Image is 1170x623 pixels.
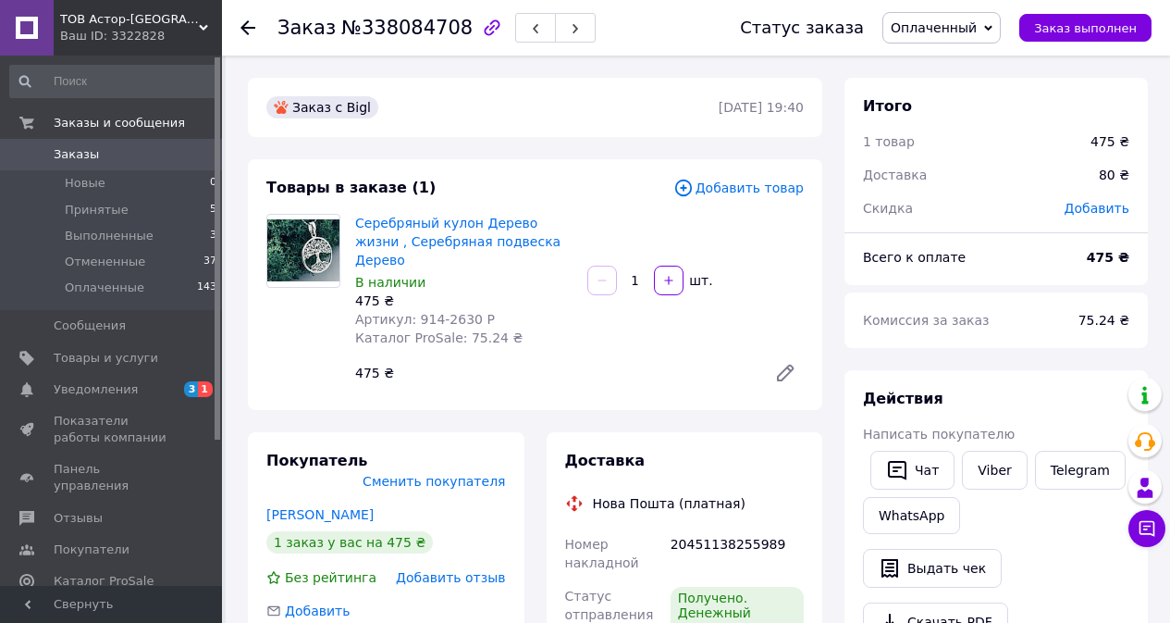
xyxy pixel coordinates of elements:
[863,134,915,149] span: 1 товар
[891,20,977,35] span: Оплаченный
[863,250,966,265] span: Всего к оплате
[767,355,804,392] a: Редактировать
[1019,14,1152,42] button: Заказ выполнен
[1035,451,1126,490] a: Telegram
[210,228,216,244] span: 3
[266,507,374,522] a: [PERSON_NAME]
[267,219,339,281] img: Серебряный кулон Дерево жизни , Серебряная подвеска Дерево
[667,528,807,579] div: 20451138255989
[54,381,138,398] span: Уведомления
[685,271,715,290] div: шт.
[54,350,158,367] span: Товары и услуги
[54,413,171,446] span: Показатели работы компании
[184,381,199,397] span: 3
[54,318,126,334] span: Сообщения
[285,570,376,585] span: Без рейтинга
[355,275,425,290] span: В наличии
[210,202,216,218] span: 5
[740,19,864,37] div: Статус заказа
[355,292,573,310] div: 475 ₴
[54,461,171,494] span: Панель управления
[588,494,750,513] div: Нова Пошта (платная)
[863,201,913,216] span: Скидка
[1078,313,1129,328] span: 75.24 ₴
[355,330,523,345] span: Каталог ProSale: 75.24 ₴
[198,381,213,397] span: 1
[396,570,505,585] span: Добавить отзыв
[240,19,255,37] div: Вернуться назад
[210,175,216,192] span: 0
[863,390,943,407] span: Действия
[863,427,1015,442] span: Написать покупателю
[863,168,927,182] span: Доставка
[65,254,145,270] span: Отмененные
[719,100,804,115] time: [DATE] 19:40
[65,202,129,218] span: Принятые
[60,11,199,28] span: ТОВ Астор-Украина
[1065,201,1129,216] span: Добавить
[1087,250,1129,265] b: 475 ₴
[1034,21,1137,35] span: Заказ выполнен
[355,216,560,268] a: Серебряный кулон Дерево жизни , Серебряная подвеска Дерево
[60,28,222,44] div: Ваш ID: 3322828
[266,96,378,118] div: Заказ с Bigl
[348,360,759,386] div: 475 ₴
[266,531,433,554] div: 1 заказ у вас на 475 ₴
[9,65,218,98] input: Поиск
[277,17,336,39] span: Заказ
[285,604,350,618] span: Добавить
[54,510,103,527] span: Отзывы
[54,115,185,131] span: Заказы и сообщения
[65,228,154,244] span: Выполненные
[565,589,654,622] span: Статус отправления
[54,146,99,163] span: Заказы
[565,537,639,570] span: Номер накладной
[203,254,216,270] span: 37
[266,179,436,196] span: Товары в заказе (1)
[65,175,105,192] span: Новые
[863,497,960,534] a: WhatsApp
[863,97,912,115] span: Итого
[65,280,144,296] span: Оплаченные
[355,312,495,327] span: Артикул: 914-2630 Р
[863,549,1002,588] button: Выдать чек
[1088,155,1140,195] div: 80 ₴
[1090,132,1129,151] div: 475 ₴
[266,452,367,469] span: Покупатель
[870,451,954,490] button: Чат
[962,451,1027,490] a: Viber
[673,178,804,198] span: Добавить товар
[54,573,154,590] span: Каталог ProSale
[197,280,216,296] span: 143
[863,313,990,328] span: Комиссия за заказ
[341,17,473,39] span: №338084708
[54,542,129,558] span: Покупатели
[565,452,646,469] span: Доставка
[363,474,505,489] span: Сменить покупателя
[1128,510,1165,547] button: Чат с покупателем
